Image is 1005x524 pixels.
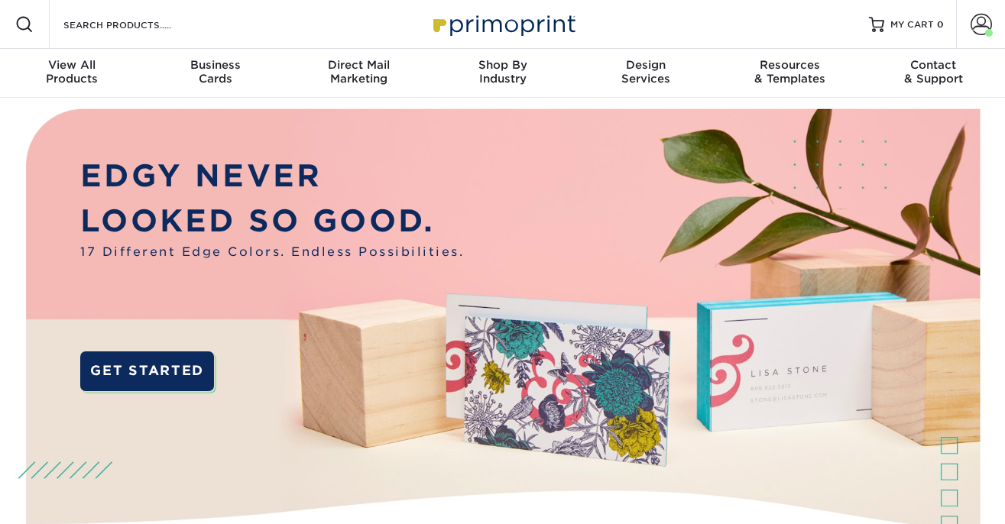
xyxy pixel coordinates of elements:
span: Direct Mail [287,58,431,72]
img: Primoprint [426,8,579,40]
a: Shop ByIndustry [431,49,575,98]
span: Contact [861,58,1005,72]
div: & Templates [718,58,861,86]
span: 17 Different Edge Colors. Endless Possibilities. [80,243,464,261]
span: Design [574,58,718,72]
a: BusinessCards [144,49,287,98]
a: Direct MailMarketing [287,49,431,98]
div: Industry [431,58,575,86]
div: & Support [861,58,1005,86]
a: DesignServices [574,49,718,98]
input: SEARCH PRODUCTS..... [62,15,211,34]
div: Cards [144,58,287,86]
span: 0 [937,19,944,30]
div: Services [574,58,718,86]
a: Contact& Support [861,49,1005,98]
a: GET STARTED [80,351,214,391]
span: Business [144,58,287,72]
p: EDGY NEVER [80,153,464,198]
span: MY CART [890,18,934,31]
span: Resources [718,58,861,72]
div: Marketing [287,58,431,86]
a: Resources& Templates [718,49,861,98]
p: LOOKED SO GOOD. [80,198,464,243]
span: Shop By [431,58,575,72]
